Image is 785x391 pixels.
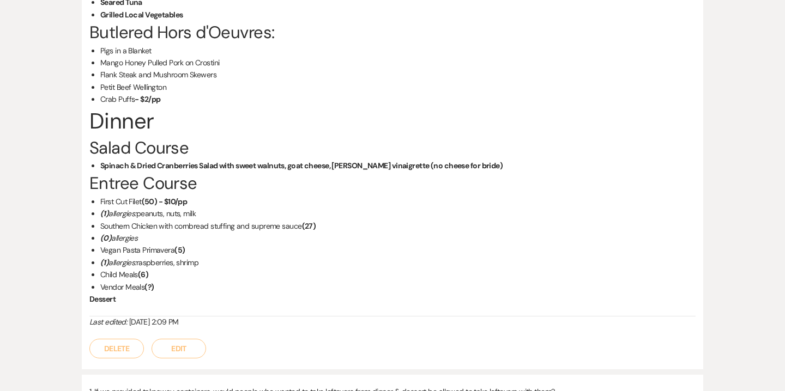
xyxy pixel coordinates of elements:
strong: (5) [174,245,185,255]
em: (1) [100,258,108,267]
strong: - $2/pp [135,94,160,104]
em: (1) [100,209,108,218]
button: Edit [152,339,206,358]
button: Delete [89,339,144,358]
li: Vendor Meals [100,281,696,293]
h3: Butlered Hors d'Oeuvres: [89,21,696,44]
em: allergies: [108,209,136,218]
li: First Cut Filet [100,195,696,207]
strong: Spinach & Dried Cranberries Salad with sweet walnuts, goat cheese, [PERSON_NAME] vinaigrette (no ... [100,161,503,170]
strong: Dessert [89,294,116,304]
h3: Entree Course [89,172,696,195]
h3: Salad Course [89,136,696,160]
em: allergies: [108,258,136,267]
strong: (27) [302,221,316,231]
div: [DATE] 2:09 PM [89,316,696,328]
h2: Dinner [89,106,696,136]
i: Last edited: [89,317,127,327]
li: Mango Honey Pulled Pork on Crostini [100,57,696,69]
li: Flank Steak and Mushroom Skewers [100,69,696,81]
strong: Grilled Local Vegetables [100,10,183,20]
li: Child Meals [100,268,696,280]
li: Pigs in a Blanket [100,45,696,57]
strong: (50) - $10/pp [142,197,188,206]
em: (0) [100,233,111,243]
li: raspberries, shrimp [100,256,696,268]
li: Vegan Pasta Primavera [100,244,696,256]
strong: (6) [138,270,148,279]
li: Petit Beef Wellington [100,81,696,93]
li: Southern Chicken with cornbread stuffing and supreme sauce [100,220,696,232]
li: Crab Puffs [100,93,696,105]
li: peanuts, nuts, milk [100,207,696,219]
em: allergies [111,233,137,243]
strong: (?) [144,282,154,292]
